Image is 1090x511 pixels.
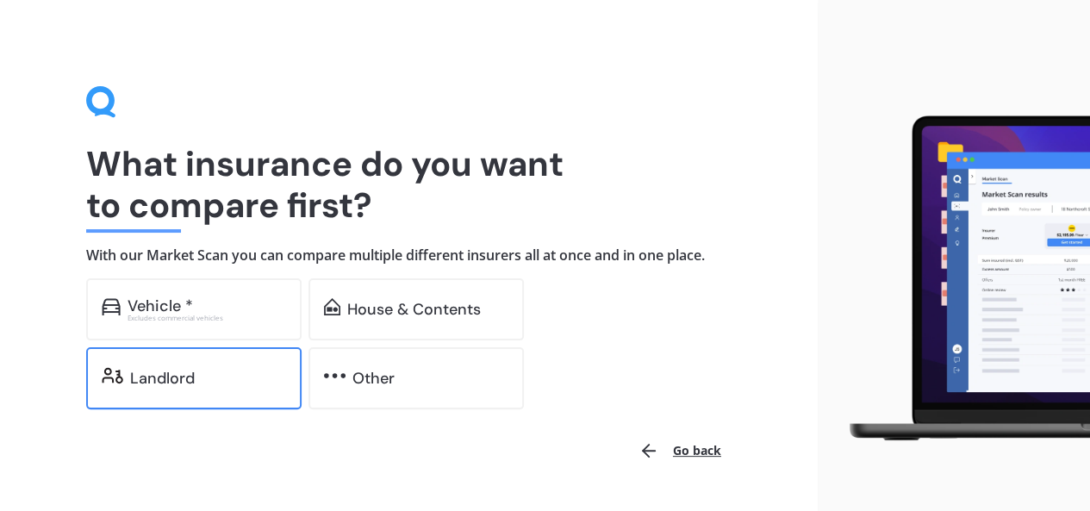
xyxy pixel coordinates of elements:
[86,143,732,226] h1: What insurance do you want to compare first?
[128,297,193,315] div: Vehicle *
[347,301,481,318] div: House & Contents
[130,370,195,387] div: Landlord
[86,246,732,265] h4: With our Market Scan you can compare multiple different insurers all at once and in one place.
[352,370,395,387] div: Other
[324,298,340,315] img: home-and-contents.b802091223b8502ef2dd.svg
[628,430,732,471] button: Go back
[832,109,1090,448] img: laptop.webp
[324,367,346,384] img: other.81dba5aafe580aa69f38.svg
[128,315,286,321] div: Excludes commercial vehicles
[102,298,121,315] img: car.f15378c7a67c060ca3f3.svg
[102,367,123,384] img: landlord.470ea2398dcb263567d0.svg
